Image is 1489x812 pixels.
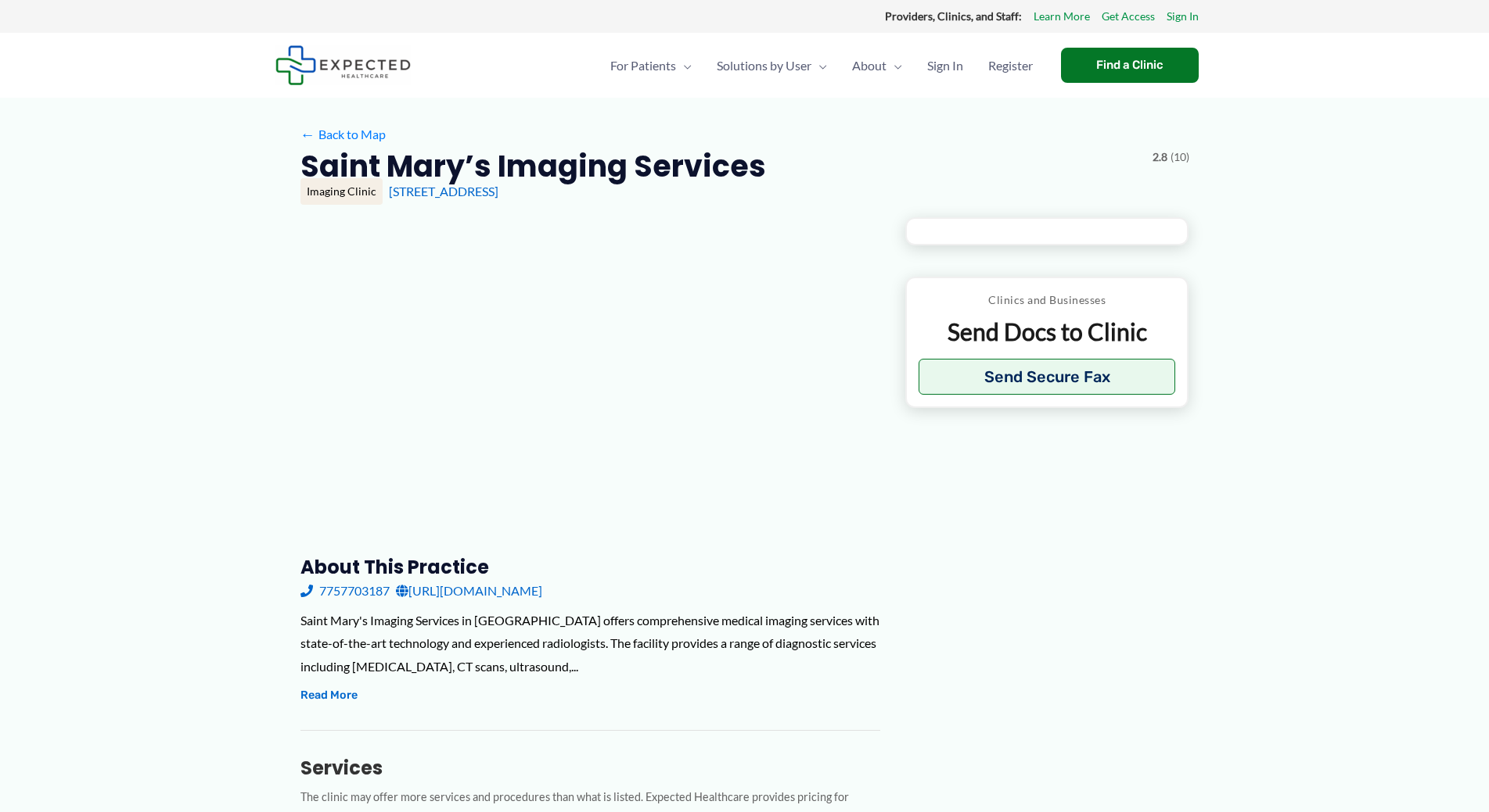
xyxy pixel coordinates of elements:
span: ← [300,127,315,141]
span: Sign In [927,38,963,93]
a: Get Access [1102,6,1155,27]
button: Read More [300,686,358,705]
a: For PatientsMenu Toggle [598,38,704,93]
a: Sign In [915,38,976,93]
span: Menu Toggle [887,38,902,93]
div: Saint Mary's Imaging Services in [GEOGRAPHIC_DATA] offers comprehensive medical imaging services ... [300,609,880,678]
nav: Primary Site Navigation [598,38,1045,93]
a: Find a Clinic [1061,48,1199,83]
span: 2.8 [1153,147,1167,167]
a: ←Back to Map [300,123,386,146]
span: Register [988,38,1033,93]
p: Clinics and Businesses [919,290,1176,310]
span: (10) [1171,147,1189,167]
span: For Patients [610,38,676,93]
span: Menu Toggle [811,38,827,93]
h3: About this practice [300,555,880,579]
h2: Saint Mary’s Imaging Services [300,147,766,185]
h3: Services [300,756,880,780]
a: [URL][DOMAIN_NAME] [396,579,542,603]
a: Sign In [1167,6,1199,27]
a: 7757703187 [300,579,390,603]
a: [STREET_ADDRESS] [389,184,498,199]
button: Send Secure Fax [919,359,1176,395]
a: Register [976,38,1045,93]
a: Solutions by UserMenu Toggle [704,38,840,93]
span: Solutions by User [717,38,811,93]
a: Learn More [1034,6,1090,27]
p: Send Docs to Clinic [919,317,1176,347]
img: Expected Healthcare Logo - side, dark font, small [275,45,411,85]
div: Imaging Clinic [300,178,383,205]
span: Menu Toggle [676,38,692,93]
strong: Providers, Clinics, and Staff: [885,9,1022,23]
span: About [852,38,887,93]
a: AboutMenu Toggle [840,38,915,93]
